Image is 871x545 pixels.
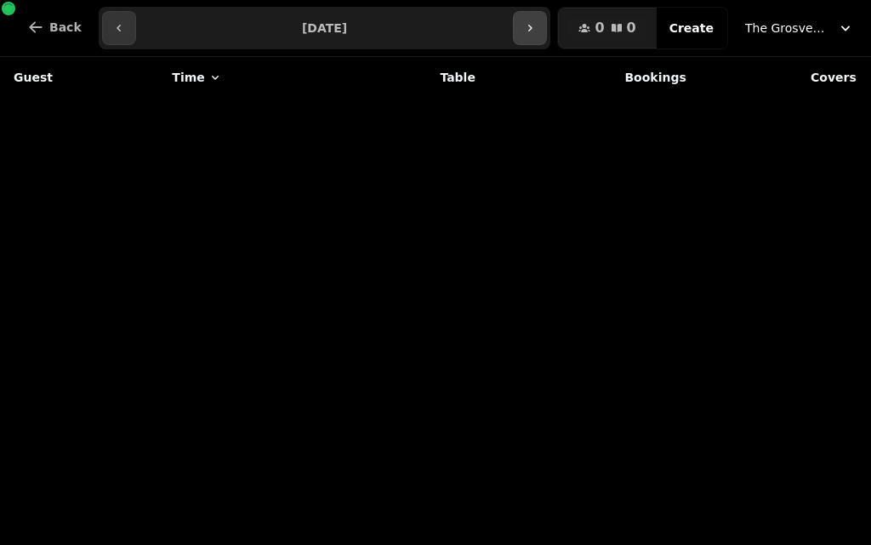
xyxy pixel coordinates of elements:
button: 00 [558,8,656,48]
span: Back [49,21,82,33]
th: Bookings [486,57,697,98]
button: Create [656,8,727,48]
th: Table [342,57,486,98]
button: Back [14,7,95,48]
span: The Grosvenor [745,20,830,37]
span: Time [172,69,204,86]
th: Covers [697,57,867,98]
button: Time [172,69,221,86]
span: 0 [627,21,636,35]
button: The Grosvenor [735,13,864,43]
span: Create [669,22,714,34]
span: 0 [595,21,604,35]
